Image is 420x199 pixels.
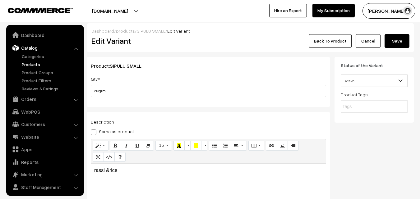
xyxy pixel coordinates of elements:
button: Background Color [190,141,201,151]
img: COMMMERCE [8,8,73,13]
button: More Color [184,141,191,151]
input: Qty [91,85,326,97]
button: Video [288,141,299,151]
button: Remove Font Style (CTRL+\) [143,141,154,151]
a: Hire an Expert [269,4,307,17]
a: Categories [20,53,82,60]
button: Font Size [155,141,172,151]
a: SIPULU SMALL [137,28,165,34]
a: Dashboard [91,28,114,34]
a: COMMMERCE [8,6,62,14]
a: Dashboard [8,29,82,41]
label: Description [91,119,114,125]
a: Products [20,61,82,68]
a: Customers [8,119,82,130]
a: products [116,28,135,34]
a: Catalog [8,42,82,53]
a: Website [8,131,82,142]
button: [DOMAIN_NAME] [70,3,150,19]
img: user [403,6,412,16]
div: / / / [91,28,409,34]
input: Tags [343,103,397,110]
button: Bold (CTRL+B) [110,141,121,151]
label: Product Tags [341,91,368,98]
a: Reports [8,156,82,168]
button: Save [385,34,409,48]
button: [PERSON_NAME] [362,3,415,19]
button: Picture [277,141,288,151]
button: Italic (CTRL+I) [121,141,132,151]
button: Table [248,141,264,151]
button: Underline (CTRL+U) [132,141,143,151]
a: WebPOS [8,106,82,117]
span: Product: [91,63,149,69]
a: Product Filters [20,77,82,84]
a: SIPULU SMALL [110,63,141,69]
button: Code View [104,152,115,162]
button: Recent Color [173,141,185,151]
button: More Color [201,141,207,151]
a: Back To Product [309,34,352,48]
span: Active [341,75,408,87]
a: Apps [8,144,82,155]
a: Cancel [356,34,381,48]
span: 16 [159,143,164,148]
a: Reviews & Ratings [20,85,82,92]
button: Paragraph [231,141,247,151]
button: Style [93,141,108,151]
a: My Subscription [312,4,355,17]
label: Qty [91,76,100,82]
span: Status of the Variant [341,63,390,68]
h2: Edit Variant [91,36,191,46]
button: Help [114,152,126,162]
button: Ordered list (CTRL+SHIFT+NUM8) [220,141,231,151]
button: Unordered list (CTRL+SHIFT+NUM7) [209,141,220,151]
button: Full Screen [93,152,104,162]
a: Orders [8,93,82,105]
span: Active [341,75,407,86]
a: Marketing [8,169,82,180]
button: Link (CTRL+K) [266,141,277,151]
label: Same as product [91,128,134,135]
a: Product Groups [20,69,82,76]
span: Edit Variant [167,28,190,34]
a: Staff Management [8,182,82,193]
